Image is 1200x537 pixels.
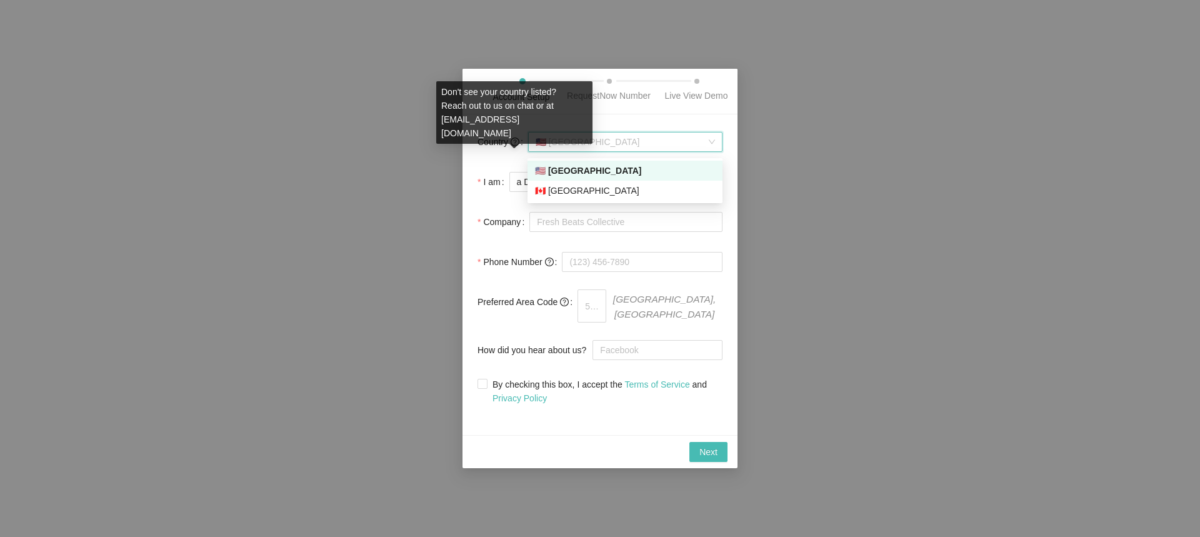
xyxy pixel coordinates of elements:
button: Next [689,442,727,462]
span: question-circle [545,258,554,266]
label: I am [477,169,509,194]
a: Privacy Policy [492,393,547,403]
div: [GEOGRAPHIC_DATA] [535,164,715,178]
span: By checking this box, I accept the and [487,378,722,405]
input: Company [529,212,722,232]
span: [GEOGRAPHIC_DATA] [536,133,715,151]
span: Don't see your country listed? Reach out to us on chat or at [EMAIL_ADDRESS][DOMAIN_NAME] [441,87,556,138]
div: RequestNow Number [567,89,651,103]
label: Company [477,209,529,234]
span: Next [699,445,717,459]
span: question-circle [560,298,569,306]
input: 510 [577,289,606,322]
span: 🇨🇦 [535,186,546,196]
input: How did you hear about us? [592,340,722,360]
span: Preferred Area Code [477,295,569,309]
div: [GEOGRAPHIC_DATA] [535,184,715,198]
span: 🇺🇸 [535,166,546,176]
div: Live View Demo [665,89,728,103]
span: a DJ, DJ company owner, or bar/venue owner [517,173,715,191]
span: [GEOGRAPHIC_DATA], [GEOGRAPHIC_DATA] [606,289,722,322]
a: Terms of Service [624,379,689,389]
span: Phone Number [483,255,553,269]
label: How did you hear about us? [477,338,592,363]
input: (123) 456-7890 [562,252,722,272]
